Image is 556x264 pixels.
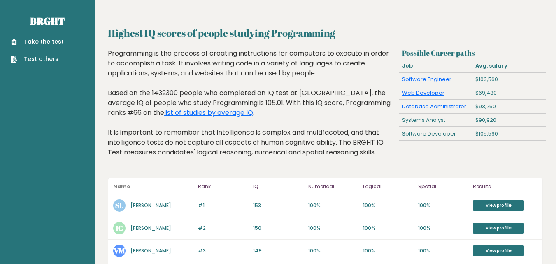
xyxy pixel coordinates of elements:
p: 100% [363,202,413,209]
p: Numerical [308,182,358,192]
p: Rank [198,182,248,192]
a: Brght [30,14,65,28]
a: Web Developer [402,89,444,97]
a: Database Administrator [402,103,466,110]
div: Software Developer [399,127,472,140]
div: $93,750 [472,100,546,113]
text: SL [115,201,123,210]
a: View profile [473,245,524,256]
a: list of studies by average IQ [164,108,253,117]
p: 100% [418,202,468,209]
a: Take the test [11,37,64,46]
p: 100% [418,224,468,232]
p: Spatial [418,182,468,192]
p: 100% [418,247,468,255]
h3: Possible Career paths [402,49,543,57]
a: [PERSON_NAME] [130,247,171,254]
div: $105,590 [472,127,546,140]
p: 100% [308,202,358,209]
div: Avg. salary [472,59,546,72]
p: Logical [363,182,413,192]
a: Software Engineer [402,75,451,83]
div: $69,430 [472,86,546,100]
p: 150 [253,224,303,232]
a: Test others [11,55,64,63]
p: 149 [253,247,303,255]
div: $103,560 [472,73,546,86]
p: 100% [363,247,413,255]
text: IC [116,223,123,233]
text: VM [114,246,125,255]
p: #3 [198,247,248,255]
a: [PERSON_NAME] [130,224,171,231]
div: Programming is the process of creating instructions for computers to execute in order to accompli... [108,49,396,170]
p: 100% [308,247,358,255]
div: Job [399,59,472,72]
a: View profile [473,200,524,211]
a: View profile [473,223,524,234]
p: 100% [308,224,358,232]
h2: Highest IQ scores of people studying Programming [108,26,543,40]
p: 153 [253,202,303,209]
p: #1 [198,202,248,209]
a: [PERSON_NAME] [130,202,171,209]
p: #2 [198,224,248,232]
div: Systems Analyst [399,114,472,127]
p: IQ [253,182,303,192]
div: $90,920 [472,114,546,127]
p: 100% [363,224,413,232]
b: Name [113,183,130,190]
p: Results [473,182,537,192]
